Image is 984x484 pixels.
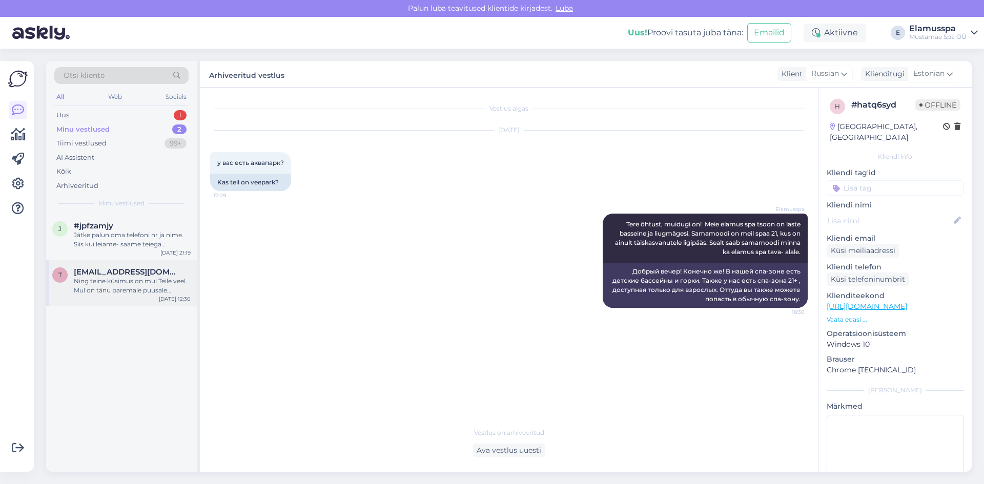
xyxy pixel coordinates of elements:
div: Aktiivne [804,24,866,42]
input: Lisa nimi [827,215,952,226]
div: [GEOGRAPHIC_DATA], [GEOGRAPHIC_DATA] [830,121,943,143]
div: Arhiveeritud [56,181,98,191]
span: toomas.tamm.006@gmail.com [74,267,180,277]
p: Brauser [827,354,963,365]
span: Otsi kliente [64,70,105,81]
span: Russian [811,68,839,79]
p: Operatsioonisüsteem [827,328,963,339]
div: [DATE] [210,125,808,135]
p: Klienditeekond [827,290,963,301]
input: Lisa tag [827,180,963,196]
div: Minu vestlused [56,124,110,135]
div: Ava vestlus uuesti [473,444,545,457]
div: Tiimi vestlused [56,138,107,149]
div: Elamusspa [909,25,967,33]
div: Kliendi info [827,152,963,161]
div: All [54,90,66,103]
div: [DATE] 21:19 [160,249,191,257]
div: 1 [174,110,187,120]
span: t [58,271,62,279]
div: Vestlus algas [210,104,808,113]
div: Klient [777,69,803,79]
span: j [58,225,61,233]
span: у вас есть аквапарк? [217,159,284,166]
span: Elamusspa [766,205,805,213]
div: Socials [163,90,189,103]
label: Arhiveeritud vestlus [209,67,284,81]
span: Luba [552,4,576,13]
span: Vestlus on arhiveeritud [474,428,544,437]
span: Minu vestlused [98,199,145,208]
p: Kliendi nimi [827,200,963,211]
div: # hatq6syd [851,99,915,111]
span: 18:30 [766,308,805,316]
p: Chrome [TECHNICAL_ID] [827,365,963,375]
button: Emailid [747,23,791,43]
a: [URL][DOMAIN_NAME] [827,302,907,311]
div: AI Assistent [56,153,94,163]
div: Uus [56,110,69,120]
b: Uus! [628,28,647,37]
p: Windows 10 [827,339,963,350]
a: ElamusspaMustamäe Spa OÜ [909,25,978,41]
span: Tere õhtust, muidugi on! Meie elamus spa tsoon on laste basseine ja liugmägesi. Samamoodi on meil... [615,220,802,256]
span: #jpfzamjy [74,221,113,230]
span: Estonian [913,68,945,79]
span: h [835,102,840,110]
p: Kliendi telefon [827,262,963,272]
p: Kliendi email [827,233,963,244]
p: Märkmed [827,401,963,412]
div: Proovi tasuta juba täna: [628,27,743,39]
div: Kõik [56,166,71,177]
div: 99+ [165,138,187,149]
div: 2 [172,124,187,135]
p: Vaata edasi ... [827,315,963,324]
div: Jätke palun oma telefoni nr ja nime. Siis kui leiame- saame teiega ühendust [PERSON_NAME]. Või pr... [74,230,191,249]
div: Добрый вечер! Конечно же! В нашей спа-зоне есть детские бассейны и горки. Также у нас есть спа-зо... [603,263,808,308]
div: E [891,26,905,40]
span: 17:09 [213,192,252,199]
span: Offline [915,99,960,111]
div: [DATE] 12:30 [159,295,191,303]
div: Küsi telefoninumbrit [827,272,909,286]
img: Askly Logo [8,69,28,89]
div: Mustamäe Spa OÜ [909,33,967,41]
div: Ning teine küsimus on mul Teile veel. Mul on tänu paremale puusale liikumispuue - lonkav tugevalt... [74,277,191,295]
p: Kliendi tag'id [827,167,963,178]
div: Kas teil on veepark? [210,174,291,191]
div: Küsi meiliaadressi [827,244,899,258]
div: Klienditugi [861,69,905,79]
div: Web [106,90,124,103]
div: [PERSON_NAME] [827,386,963,395]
